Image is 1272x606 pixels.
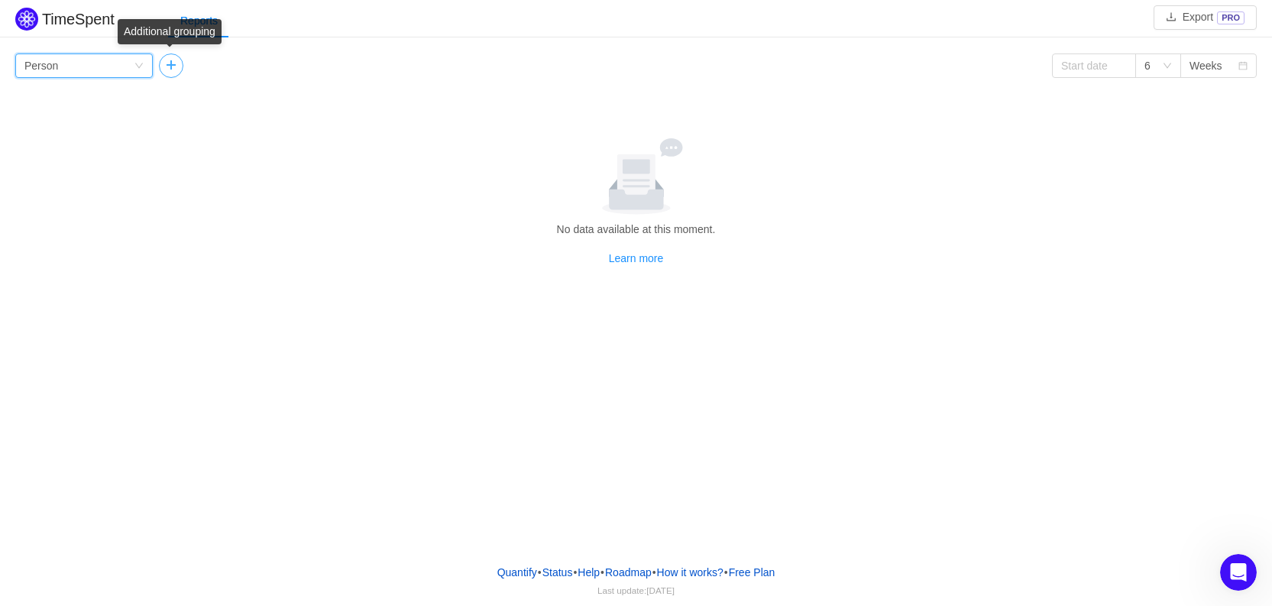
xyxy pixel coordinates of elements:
img: Quantify logo [15,8,38,31]
span: • [724,566,728,578]
div: Person [24,54,58,77]
h2: TimeSpent [42,11,115,28]
i: icon: down [134,61,144,72]
button: icon: downloadExportPRO [1154,5,1257,30]
button: icon: plus [159,53,183,78]
a: Roadmap [604,561,652,584]
a: Learn more [609,252,664,264]
div: 6 [1144,54,1151,77]
a: Help [577,561,600,584]
a: Quantify [497,561,538,584]
span: No data available at this moment. [557,223,716,235]
div: Reports [168,4,230,38]
i: icon: down [1163,61,1172,72]
button: How it works? [656,561,724,584]
div: Additional grouping [118,19,222,44]
a: Status [542,561,574,584]
input: Start date [1052,53,1136,78]
span: • [600,566,604,578]
span: Last update: [597,585,675,595]
i: icon: calendar [1238,61,1248,72]
button: Free Plan [728,561,776,584]
iframe: Intercom live chat [1220,554,1257,591]
span: • [573,566,577,578]
span: • [652,566,656,578]
span: • [538,566,542,578]
div: Weeks [1189,54,1222,77]
span: [DATE] [646,585,675,595]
